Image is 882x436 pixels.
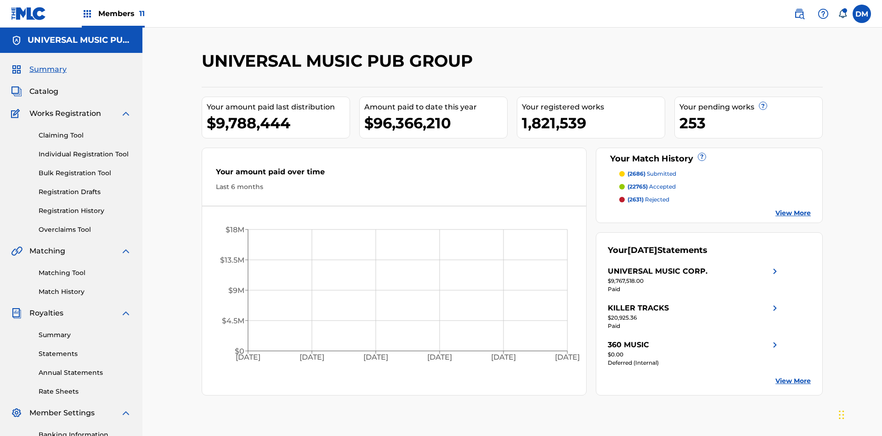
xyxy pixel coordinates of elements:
img: right chevron icon [769,339,780,350]
span: Summary [29,64,67,75]
a: (2686) submitted [619,170,811,178]
a: Statements [39,349,131,359]
img: right chevron icon [769,266,780,277]
div: $0.00 [608,350,780,359]
a: Summary [39,330,131,340]
div: $96,366,210 [364,113,507,133]
tspan: [DATE] [427,353,452,362]
img: Top Rightsholders [82,8,93,19]
div: Your amount paid over time [216,166,572,182]
a: Rate Sheets [39,387,131,396]
div: Amount paid to date this year [364,102,507,113]
a: Matching Tool [39,268,131,278]
img: expand [120,308,131,319]
span: Matching [29,246,65,257]
img: Summary [11,64,22,75]
tspan: [DATE] [236,353,260,362]
div: Deferred (Internal) [608,359,780,367]
img: Accounts [11,35,22,46]
div: Last 6 months [216,182,572,192]
tspan: $13.5M [220,256,244,264]
span: Royalties [29,308,63,319]
img: expand [120,108,131,119]
h2: UNIVERSAL MUSIC PUB GROUP [202,51,477,71]
a: Annual Statements [39,368,131,378]
tspan: [DATE] [363,353,388,362]
iframe: Chat Widget [836,392,882,436]
div: $20,925.36 [608,314,780,322]
div: 360 MUSIC [608,339,649,350]
div: Drag [839,401,844,429]
div: $9,788,444 [207,113,350,133]
img: expand [120,407,131,419]
a: Registration History [39,206,131,216]
img: MLC Logo [11,7,46,20]
div: Paid [608,322,780,330]
img: Member Settings [11,407,22,419]
div: Your registered works [522,102,665,113]
span: (2686) [628,170,645,177]
img: right chevron icon [769,303,780,314]
a: SummarySummary [11,64,67,75]
a: View More [775,376,811,386]
div: Your amount paid last distribution [207,102,350,113]
div: UNIVERSAL MUSIC CORP. [608,266,707,277]
div: Your Statements [608,244,707,257]
span: Member Settings [29,407,95,419]
img: search [794,8,805,19]
p: rejected [628,195,669,204]
div: Paid [608,285,780,293]
h5: UNIVERSAL MUSIC PUB GROUP [28,35,131,46]
p: submitted [628,170,676,178]
img: expand [120,246,131,257]
a: Public Search [790,5,808,23]
span: ? [759,102,767,109]
tspan: [DATE] [555,353,580,362]
img: Matching [11,246,23,257]
a: View More [775,208,811,218]
a: Claiming Tool [39,131,131,140]
tspan: $18M [226,225,244,234]
a: Individual Registration Tool [39,149,131,159]
div: Your Match History [608,153,811,165]
a: CatalogCatalog [11,86,58,97]
tspan: $4.5M [222,316,244,325]
a: 360 MUSICright chevron icon$0.00Deferred (Internal) [608,339,780,367]
div: Help [814,5,832,23]
span: 11 [139,9,145,18]
div: 253 [679,113,822,133]
span: Catalog [29,86,58,97]
img: Catalog [11,86,22,97]
a: Registration Drafts [39,187,131,197]
img: Works Registration [11,108,23,119]
div: KILLER TRACKS [608,303,669,314]
span: (2631) [628,196,644,203]
a: UNIVERSAL MUSIC CORP.right chevron icon$9,767,518.00Paid [608,266,780,293]
span: [DATE] [628,245,657,255]
tspan: [DATE] [300,353,324,362]
img: help [818,8,829,19]
tspan: $0 [235,347,244,356]
span: Works Registration [29,108,101,119]
a: Bulk Registration Tool [39,168,131,178]
div: User Menu [853,5,871,23]
div: 1,821,539 [522,113,665,133]
div: Notifications [838,9,847,18]
img: Royalties [11,308,22,319]
div: Your pending works [679,102,822,113]
a: KILLER TRACKSright chevron icon$20,925.36Paid [608,303,780,330]
tspan: $9M [228,286,244,295]
a: Overclaims Tool [39,225,131,235]
span: (22765) [628,183,648,190]
div: $9,767,518.00 [608,277,780,285]
span: ? [698,153,706,161]
span: Members [98,8,145,19]
tspan: [DATE] [491,353,516,362]
a: (2631) rejected [619,195,811,204]
a: Match History [39,287,131,297]
a: (22765) accepted [619,183,811,191]
p: accepted [628,183,676,191]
